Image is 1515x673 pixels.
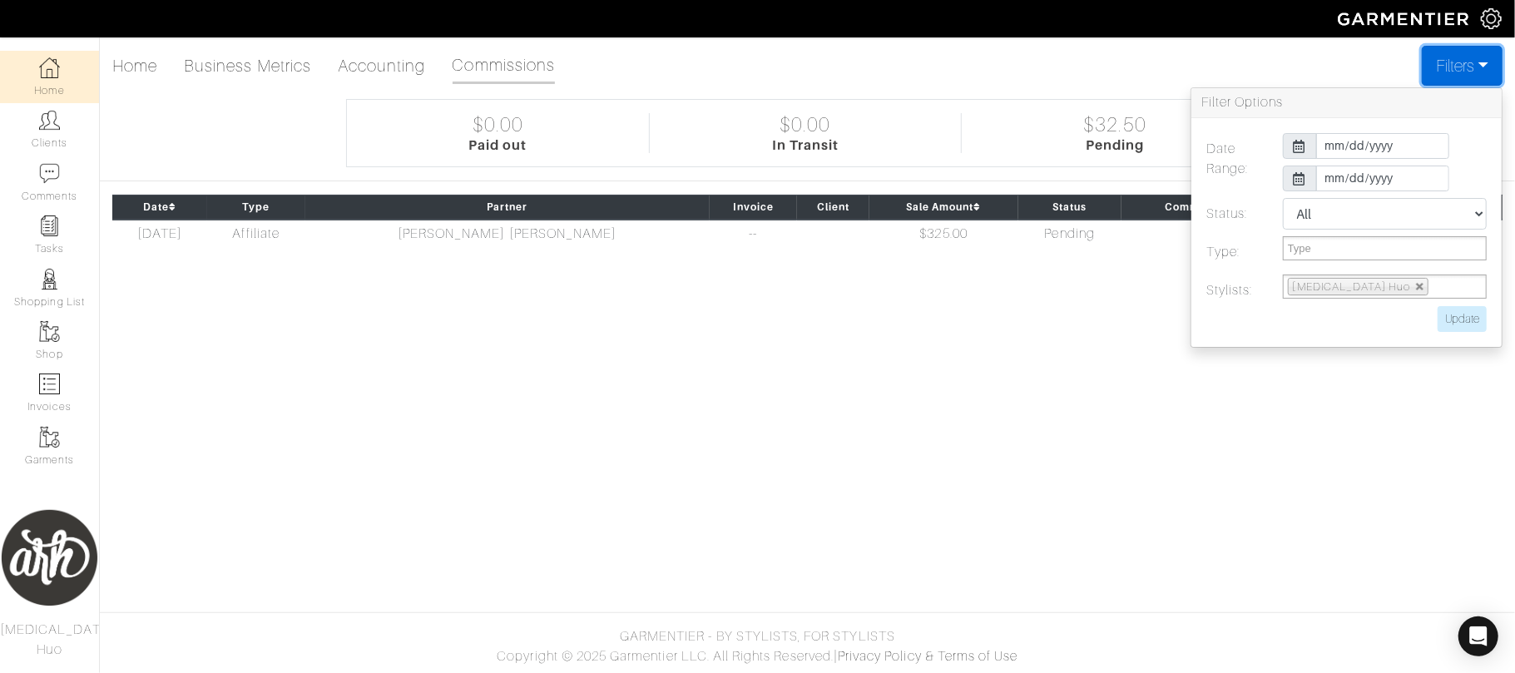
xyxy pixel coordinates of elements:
[39,163,60,184] img: comment-icon-a0a6a9ef722e966f86d9cbdc48e553b5cf19dbc54f86b18d962a5391bc8f6eb6.png
[305,220,710,249] td: [PERSON_NAME] [PERSON_NAME]
[1293,280,1411,293] span: [MEDICAL_DATA] Huo
[710,220,797,249] td: --
[143,201,176,213] a: Date
[1018,195,1122,219] th: Status
[780,113,830,137] div: $0.00
[39,110,60,131] img: clients-icon-6bae9207a08558b7cb47a8932f037763ab4055f8c8b6bfacd5dc20c3e0201464.png
[1084,113,1146,137] div: $32.50
[207,195,305,219] th: Type
[39,374,60,394] img: orders-icon-0abe47150d42831381b5fb84f609e132dff9fe21cb692f30cb5eec754e2cba89.png
[1194,133,1270,198] label: Date Range:
[772,137,839,153] div: In Transit
[305,195,710,219] th: Partner
[1191,88,1502,118] h3: Filter Options
[1329,4,1481,33] img: garmentier-logo-header-white-b43fb05a5012e4ada735d5af1a66efaba907eab6374d6393d1fbf88cb4ef424d.png
[797,195,869,219] th: Client
[869,220,1018,249] td: $325.00
[207,220,305,249] td: Affiliate
[453,48,556,84] a: Commissions
[1481,8,1502,29] img: gear-icon-white-bd11855cb880d31180b6d7d6211b90ccbf57a29d726f0c71d8c61bd08dd39cc2.png
[39,427,60,448] img: garments-icon-b7da505a4dc4fd61783c78ac3ca0ef83fa9d6f193b1c9dc38574b1d14d53ca28.png
[338,49,426,82] a: Accounting
[112,220,207,249] td: [DATE]
[468,137,527,153] div: Paid out
[112,49,157,82] a: Home
[1422,46,1503,86] button: Filters
[1438,306,1487,332] input: Update
[39,269,60,289] img: stylists-icon-eb353228a002819b7ec25b43dbf5f0378dd9e0616d9560372ff212230b889e62.png
[1194,275,1270,306] label: Stylists:
[1458,616,1498,656] div: Open Intercom Messenger
[1165,201,1258,213] a: Commission ($)
[710,195,797,219] th: Invoice
[1086,137,1144,153] div: Pending
[1018,220,1122,249] td: Pending
[39,321,60,342] img: garments-icon-b7da505a4dc4fd61783c78ac3ca0ef83fa9d6f193b1c9dc38574b1d14d53ca28.png
[1194,236,1270,268] label: Type:
[39,215,60,236] img: reminder-icon-8004d30b9f0a5d33ae49ab947aed9ed385cf756f9e5892f1edd6e32f2345188e.png
[906,201,982,213] a: Sale Amount
[39,57,60,78] img: dashboard-icon-dbcd8f5a0b271acd01030246c82b418ddd0df26cd7fceb0bd07c9910d44c42f6.png
[1121,220,1301,249] td: $32.50
[184,49,311,82] a: Business Metrics
[1194,198,1270,236] label: Status:
[497,649,834,664] span: Copyright © 2025 Garmentier LLC. All Rights Reserved.
[838,649,1017,664] a: Privacy Policy & Terms of Use
[473,113,523,137] div: $0.00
